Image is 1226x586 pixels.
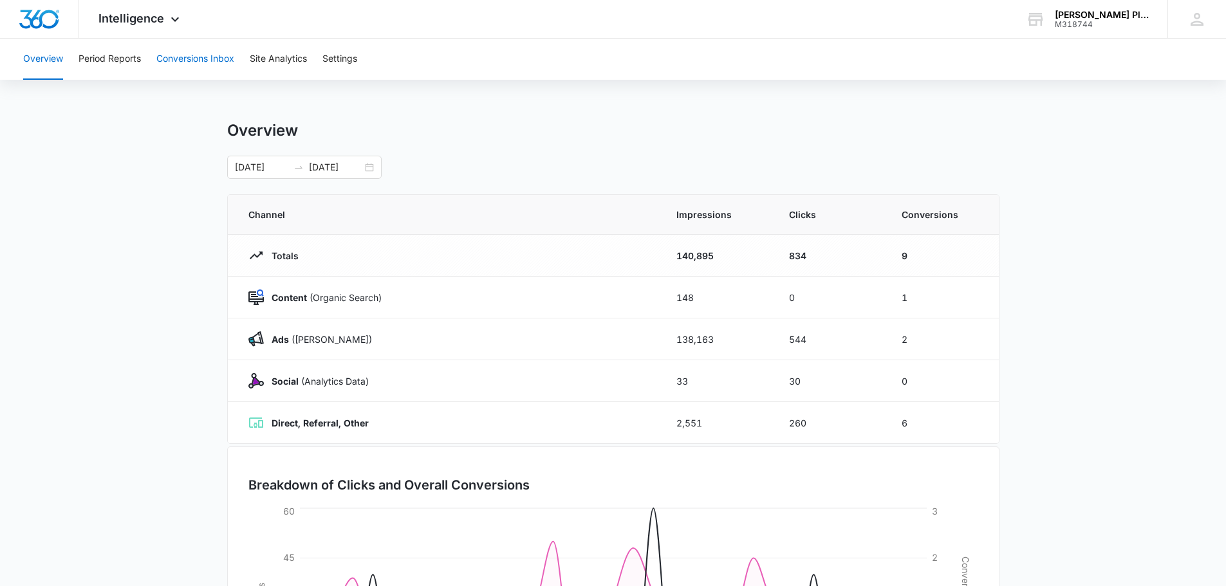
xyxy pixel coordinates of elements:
tspan: 3 [932,506,938,517]
button: Period Reports [79,39,141,80]
span: to [293,162,304,172]
span: Clicks [789,208,871,221]
img: Social [248,373,264,389]
input: End date [309,160,362,174]
p: (Organic Search) [264,291,382,304]
span: Impressions [676,208,758,221]
td: 9 [886,235,999,277]
div: account name [1055,10,1149,20]
td: 2,551 [661,402,774,444]
p: ([PERSON_NAME]) [264,333,372,346]
p: Totals [264,249,299,262]
tspan: 60 [283,506,295,517]
strong: Ads [272,334,289,345]
td: 260 [774,402,886,444]
button: Conversions Inbox [156,39,234,80]
tspan: 2 [932,552,938,563]
button: Settings [322,39,357,80]
button: Site Analytics [250,39,307,80]
td: 140,895 [661,235,774,277]
span: Intelligence [98,12,164,25]
strong: Social [272,376,299,387]
td: 148 [661,277,774,318]
span: swap-right [293,162,304,172]
td: 138,163 [661,318,774,360]
td: 0 [774,277,886,318]
img: Ads [248,331,264,347]
h1: Overview [227,121,298,140]
td: 2 [886,318,999,360]
p: (Analytics Data) [264,374,369,388]
img: Content [248,289,264,305]
h3: Breakdown of Clicks and Overall Conversions [248,475,530,495]
strong: Content [272,292,307,303]
strong: Direct, Referral, Other [272,417,369,428]
span: Channel [248,208,646,221]
button: Overview [23,39,63,80]
div: account id [1055,20,1149,29]
span: Conversions [902,208,978,221]
td: 33 [661,360,774,402]
tspan: 45 [283,552,295,563]
td: 0 [886,360,999,402]
td: 30 [774,360,886,402]
td: 544 [774,318,886,360]
input: Start date [235,160,288,174]
td: 834 [774,235,886,277]
td: 1 [886,277,999,318]
td: 6 [886,402,999,444]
